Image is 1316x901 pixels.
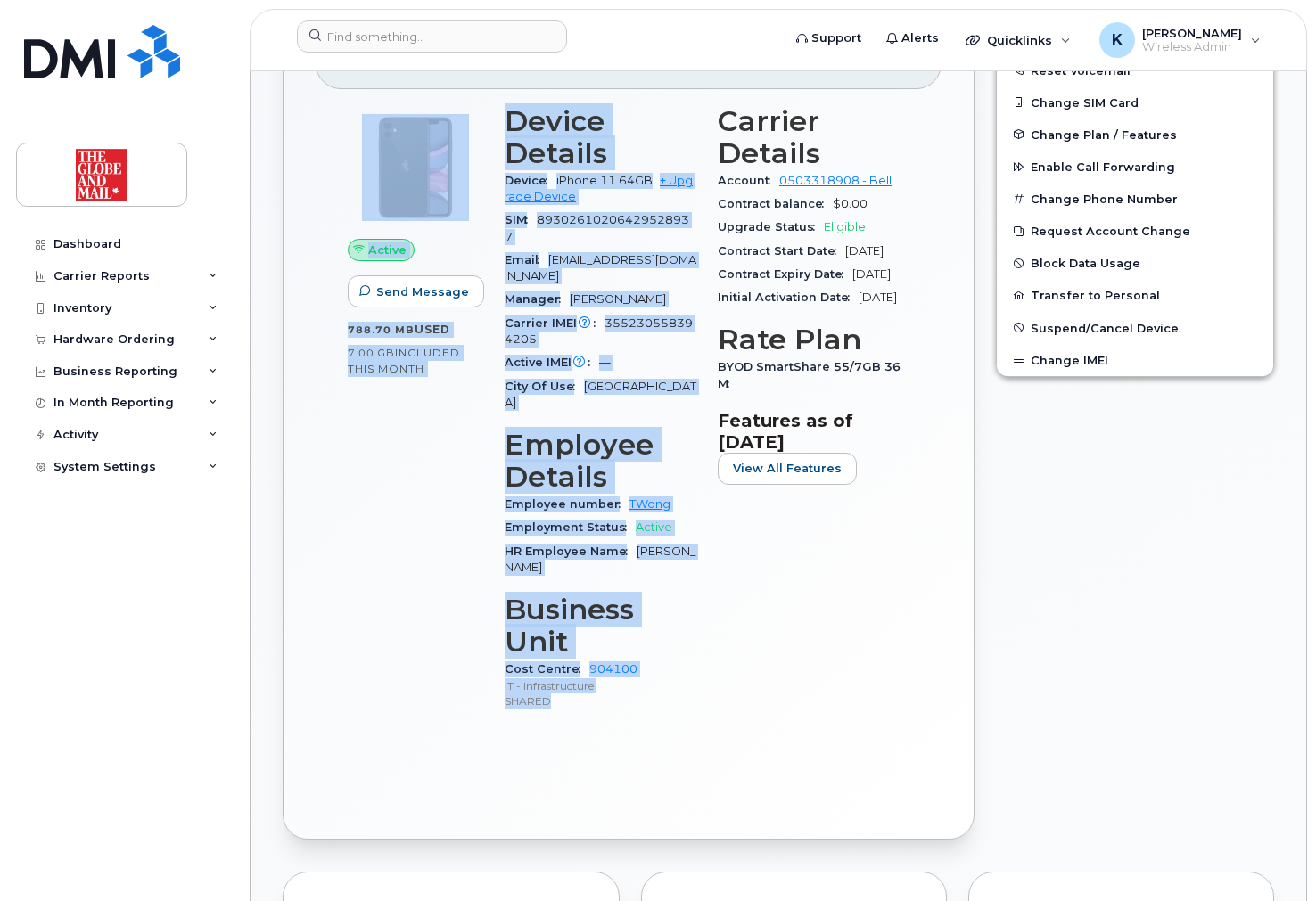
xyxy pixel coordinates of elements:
button: Change IMEI [997,344,1273,376]
a: Alerts [874,20,951,56]
span: [PERSON_NAME] [570,292,666,306]
span: Employment Status [505,520,636,534]
h3: Rate Plan [718,324,909,356]
h3: Business Unit [505,594,696,658]
span: [PERSON_NAME] [1142,26,1242,40]
a: TWong [629,497,670,511]
input: Find something... [297,20,567,53]
span: 788.70 MB [348,324,415,336]
span: Send Message [376,283,469,300]
h3: Features as of [DATE] [718,410,909,453]
span: Contract Expiry Date [718,267,852,281]
span: Cost Centre [505,662,589,676]
span: [EMAIL_ADDRESS][DOMAIN_NAME] [505,253,696,283]
span: Initial Activation Date [718,291,859,304]
span: Contract balance [718,197,833,210]
span: $0.00 [833,197,868,210]
span: included this month [348,346,460,375]
button: Block Data Usage [997,247,1273,279]
span: Eligible [824,220,866,233]
span: Active [368,242,407,258]
span: [GEOGRAPHIC_DATA] [505,380,696,409]
span: Account [718,174,779,187]
span: Wireless Admin [1142,40,1242,54]
h3: Employee Details [505,429,696,493]
span: View All Features [733,460,842,477]
span: Support [811,29,861,47]
span: Email [505,253,548,266]
div: Quicklinks [953,22,1083,58]
button: Change SIM Card [997,86,1273,119]
span: Suspend/Cancel Device [1031,321,1179,334]
span: 7.00 GB [348,347,395,359]
span: 89302610206429528937 [505,213,689,242]
span: Carrier IMEI [505,316,605,330]
button: Request Account Change [997,215,1273,247]
button: Transfer to Personal [997,279,1273,311]
p: IT - Infrastructure [505,678,696,693]
span: Enable Call Forwarding [1031,160,1175,174]
span: Upgrade Status [718,220,824,233]
span: Active IMEI [505,356,599,369]
button: Send Message [348,275,484,307]
span: Quicklinks [987,33,1052,47]
span: [PERSON_NAME] [505,545,695,574]
button: Enable Call Forwarding [997,151,1273,183]
button: View All Features [718,453,857,485]
h3: Device Details [505,105,696,169]
button: Suspend/Cancel Device [997,312,1273,344]
span: Contract Start Date [718,244,845,258]
span: [DATE] [859,291,897,304]
span: iPhone 11 64GB [556,174,653,187]
button: Change Plan / Features [997,119,1273,151]
p: SHARED [505,693,696,709]
div: Keith [1087,22,1273,58]
span: Employee number [505,497,629,511]
span: Active [636,520,672,534]
h3: Carrier Details [718,105,909,169]
span: Device [505,174,556,187]
span: City Of Use [505,380,584,393]
span: BYOD SmartShare 55/7GB 36M [718,360,901,389]
span: — [599,356,611,369]
span: HR Employee Name [505,545,637,558]
a: 904100 [589,662,637,676]
span: [DATE] [852,267,891,281]
img: iPhone_11.jpg [362,114,469,221]
a: Support [784,20,874,56]
span: Change Plan / Features [1031,127,1177,141]
span: Alerts [901,29,939,47]
span: Manager [505,292,570,306]
a: 0503318908 - Bell [779,174,892,187]
span: SIM [505,213,537,226]
span: [DATE] [845,244,884,258]
span: K [1112,29,1123,51]
button: Change Phone Number [997,183,1273,215]
span: used [415,323,450,336]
